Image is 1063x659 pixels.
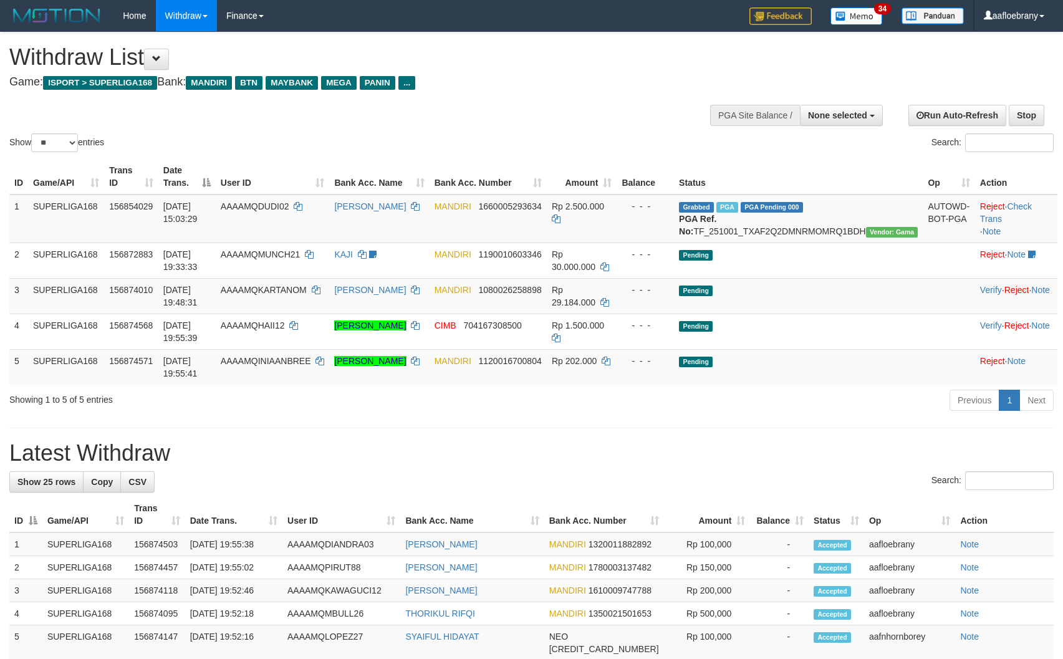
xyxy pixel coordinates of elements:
[129,579,185,602] td: 156874118
[9,76,696,89] h4: Game: Bank:
[28,314,104,349] td: SUPERLIGA168
[28,159,104,195] th: Game/API: activate to sort column ascending
[931,133,1054,152] label: Search:
[405,585,477,595] a: [PERSON_NAME]
[808,110,867,120] span: None selected
[975,314,1057,349] td: · ·
[589,585,652,595] span: Copy 1610009747788 to clipboard
[28,243,104,278] td: SUPERLIGA168
[965,471,1054,490] input: Search:
[750,556,809,579] td: -
[9,471,84,493] a: Show 25 rows
[960,632,979,642] a: Note
[109,285,153,295] span: 156874010
[334,201,406,211] a: [PERSON_NAME]
[129,602,185,625] td: 156874095
[221,285,307,295] span: AAAAMQKARTANOM
[679,286,713,296] span: Pending
[960,562,979,572] a: Note
[43,76,157,90] span: ISPORT > SUPERLIGA168
[980,249,1005,259] a: Reject
[334,356,406,366] a: [PERSON_NAME]
[109,201,153,211] span: 156854029
[9,602,42,625] td: 4
[163,285,198,307] span: [DATE] 19:48:31
[980,201,1032,224] a: Check Trans
[9,278,28,314] td: 3
[975,243,1057,278] td: ·
[9,6,104,25] img: MOTION_logo.png
[1031,320,1050,330] a: Note
[334,320,406,330] a: [PERSON_NAME]
[589,562,652,572] span: Copy 1780003137482 to clipboard
[955,497,1054,532] th: Action
[622,284,669,296] div: - - -
[129,497,185,532] th: Trans ID: activate to sort column ascending
[9,441,1054,466] h1: Latest Withdraw
[750,497,809,532] th: Balance: activate to sort column ascending
[549,562,586,572] span: MANDIRI
[128,477,147,487] span: CSV
[9,349,28,385] td: 5
[549,632,568,642] span: NEO
[186,76,232,90] span: MANDIRI
[710,105,800,126] div: PGA Site Balance /
[679,357,713,367] span: Pending
[479,285,542,295] span: Copy 1080026258898 to clipboard
[980,201,1005,211] a: Reject
[975,278,1057,314] td: · ·
[549,644,659,654] span: Copy 5859459223534313 to clipboard
[814,563,851,574] span: Accepted
[664,532,751,556] td: Rp 100,000
[664,497,751,532] th: Amount: activate to sort column ascending
[750,532,809,556] td: -
[980,320,1002,330] a: Verify
[975,159,1057,195] th: Action
[674,195,923,243] td: TF_251001_TXAF2Q2DMNRMOMRQ1BDH
[9,579,42,602] td: 3
[9,243,28,278] td: 2
[960,608,979,618] a: Note
[622,248,669,261] div: - - -
[321,76,357,90] span: MEGA
[17,477,75,487] span: Show 25 rows
[589,608,652,618] span: Copy 1350021501653 to clipboard
[750,602,809,625] td: -
[1031,285,1050,295] a: Note
[430,159,547,195] th: Bank Acc. Number: activate to sort column ascending
[552,356,597,366] span: Rp 202.000
[750,579,809,602] td: -
[282,602,400,625] td: AAAAMQMBULL26
[158,159,216,195] th: Date Trans.: activate to sort column descending
[435,249,471,259] span: MANDIRI
[866,227,918,238] span: Vendor URL: https://trx31.1velocity.biz
[622,355,669,367] div: - - -
[185,532,282,556] td: [DATE] 19:55:38
[129,556,185,579] td: 156874457
[28,278,104,314] td: SUPERLIGA168
[679,214,716,236] b: PGA Ref. No:
[741,202,803,213] span: PGA Pending
[163,356,198,378] span: [DATE] 19:55:41
[282,532,400,556] td: AAAAMQDIANDRA03
[9,314,28,349] td: 4
[9,45,696,70] h1: Withdraw List
[479,356,542,366] span: Copy 1120016700804 to clipboard
[544,497,664,532] th: Bank Acc. Number: activate to sort column ascending
[814,609,851,620] span: Accepted
[975,195,1057,243] td: · ·
[185,579,282,602] td: [DATE] 19:52:46
[185,602,282,625] td: [DATE] 19:52:18
[664,602,751,625] td: Rp 500,000
[679,202,714,213] span: Grabbed
[814,632,851,643] span: Accepted
[622,200,669,213] div: - - -
[109,356,153,366] span: 156874571
[9,388,433,406] div: Showing 1 to 5 of 5 entries
[960,539,979,549] a: Note
[435,356,471,366] span: MANDIRI
[589,539,652,549] span: Copy 1320011882892 to clipboard
[398,76,415,90] span: ...
[980,285,1002,295] a: Verify
[864,579,955,602] td: aafloebrany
